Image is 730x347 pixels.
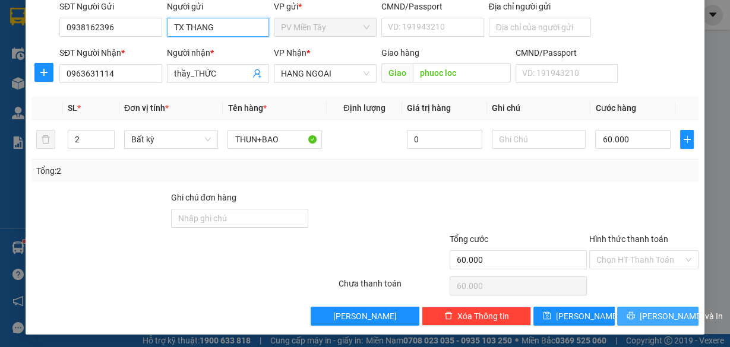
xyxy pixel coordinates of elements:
div: Chưa thanh toán [337,277,449,298]
th: Ghi chú [487,97,591,120]
span: Tổng cước [450,234,488,244]
input: Địa chỉ của người gửi [489,18,592,37]
span: VP Nhận [274,48,306,58]
span: Giao [381,63,413,82]
button: save[PERSON_NAME] [533,307,615,326]
span: Giao hàng [381,48,419,58]
div: CMND/Passport [516,46,618,59]
span: Xóa Thông tin [457,310,509,323]
span: Định lượng [343,103,385,113]
label: Ghi chú đơn hàng [171,193,236,202]
span: user-add [252,69,262,78]
div: 0901323789 [102,53,204,69]
span: SL [68,103,77,113]
div: HANG NGOAI [102,10,204,39]
div: Tổng: 2 [36,164,283,177]
span: save [543,311,551,321]
span: printer [627,311,635,321]
span: Gửi: [10,11,29,24]
input: VD: Bàn, Ghế [227,130,322,149]
span: Nhận: [102,11,129,24]
span: Giá trị hàng [407,103,451,113]
span: [PERSON_NAME] [333,310,397,323]
input: Ghi Chú [492,130,586,149]
div: TX THANG [10,39,93,53]
button: plus [680,130,694,149]
span: Đơn vị tính [124,103,169,113]
button: deleteXóa Thông tin [422,307,531,326]
span: HANG NGOAI [281,65,369,82]
label: Hình thức thanh toán [589,234,668,244]
span: plus [35,68,53,77]
div: huy [102,39,204,53]
input: 0 [407,130,482,149]
button: printer[PERSON_NAME] và In [617,307,699,326]
button: delete [36,130,55,149]
div: Người nhận [167,46,270,59]
button: plus [34,63,53,82]
input: Ghi chú đơn hàng [171,209,308,228]
div: 0938162396 [10,53,93,69]
span: delete [444,311,453,321]
span: Bất kỳ [131,130,211,148]
span: Tên hàng [227,103,266,113]
span: Cước hàng [595,103,636,113]
span: phu my [119,69,178,90]
span: [PERSON_NAME] và In [640,310,723,323]
input: Dọc đường [413,63,511,82]
span: PV Miền Tây [281,18,369,36]
span: [PERSON_NAME] [556,310,620,323]
span: plus [681,135,693,144]
div: SĐT Người Nhận [59,46,162,59]
div: PV Miền Tây [10,10,93,39]
button: [PERSON_NAME] [311,307,420,326]
span: DĐ: [102,76,119,88]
